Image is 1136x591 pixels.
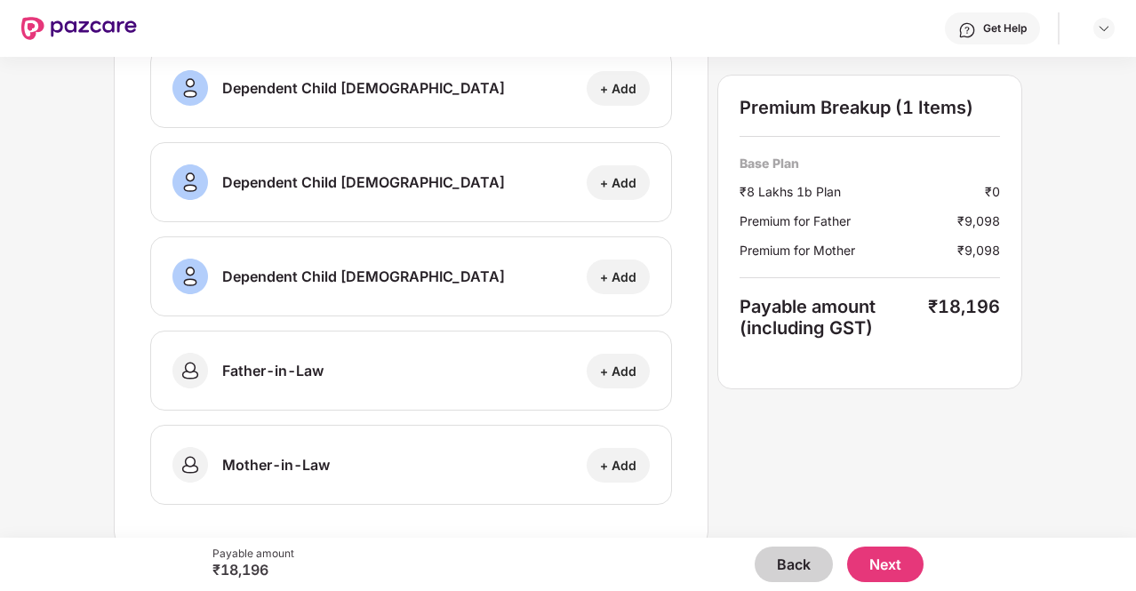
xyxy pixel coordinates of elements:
div: Get Help [983,21,1027,36]
button: Back [755,547,833,582]
div: Base Plan [740,155,1000,172]
div: Dependent Child [DEMOGRAPHIC_DATA] [222,266,505,287]
div: ₹0 [985,182,1000,201]
div: Premium Breakup (1 Items) [740,97,1000,118]
div: Dependent Child [DEMOGRAPHIC_DATA] [222,77,505,99]
div: + Add [600,363,636,379]
img: svg+xml;base64,PHN2ZyBpZD0iRHJvcGRvd24tMzJ4MzIiIHhtbG5zPSJodHRwOi8vd3d3LnczLm9yZy8yMDAwL3N2ZyIgd2... [1097,21,1111,36]
div: ₹9,098 [957,212,1000,230]
div: Premium for Father [740,212,957,230]
img: svg+xml;base64,PHN2ZyB3aWR0aD0iNDAiIGhlaWdodD0iNDAiIHZpZXdCb3g9IjAgMCA0MCA0MCIgZmlsbD0ibm9uZSIgeG... [172,447,208,483]
div: Payable amount [740,296,928,339]
div: Dependent Child [DEMOGRAPHIC_DATA] [222,172,505,193]
div: + Add [600,174,636,191]
div: ₹8 Lakhs 1b Plan [740,182,985,201]
img: New Pazcare Logo [21,17,137,40]
img: svg+xml;base64,PHN2ZyB3aWR0aD0iNDAiIGhlaWdodD0iNDAiIHZpZXdCb3g9IjAgMCA0MCA0MCIgZmlsbD0ibm9uZSIgeG... [172,164,208,200]
div: + Add [600,457,636,474]
div: ₹9,098 [957,241,1000,260]
div: Mother-in-Law [222,454,330,475]
span: (including GST) [740,317,873,339]
img: svg+xml;base64,PHN2ZyB3aWR0aD0iNDAiIGhlaWdodD0iNDAiIHZpZXdCb3g9IjAgMCA0MCA0MCIgZmlsbD0ibm9uZSIgeG... [172,70,208,106]
img: svg+xml;base64,PHN2ZyB3aWR0aD0iNDAiIGhlaWdodD0iNDAiIHZpZXdCb3g9IjAgMCA0MCA0MCIgZmlsbD0ibm9uZSIgeG... [172,353,208,388]
div: Payable amount [212,547,294,561]
div: + Add [600,268,636,285]
button: Next [847,547,924,582]
div: ₹18,196 [928,296,1000,339]
div: + Add [600,80,636,97]
div: ₹18,196 [212,561,294,579]
div: Father-in-Law [222,360,324,381]
img: svg+xml;base64,PHN2ZyB3aWR0aD0iNDAiIGhlaWdodD0iNDAiIHZpZXdCb3g9IjAgMCA0MCA0MCIgZmlsbD0ibm9uZSIgeG... [172,259,208,294]
div: Premium for Mother [740,241,957,260]
img: svg+xml;base64,PHN2ZyBpZD0iSGVscC0zMngzMiIgeG1sbnM9Imh0dHA6Ly93d3cudzMub3JnLzIwMDAvc3ZnIiB3aWR0aD... [958,21,976,39]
